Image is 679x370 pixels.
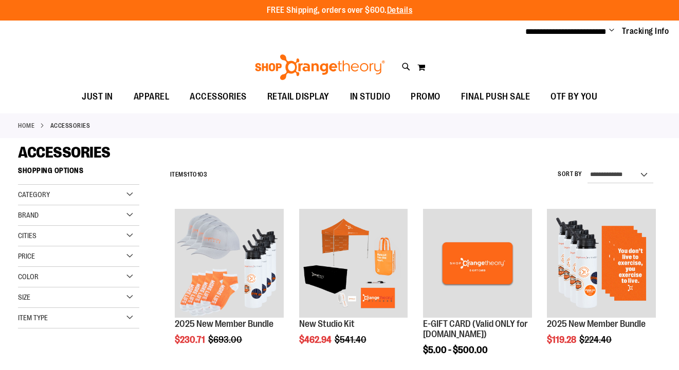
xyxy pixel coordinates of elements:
a: 2025 New Member Bundle [175,319,273,329]
span: PROMO [411,85,441,108]
span: Color [18,272,39,281]
a: E-GIFT CARD (Valid ONLY for ShopOrangetheory.com) [423,209,532,319]
span: OTF BY YOU [550,85,597,108]
a: APPAREL [123,85,180,109]
label: Sort By [558,170,582,179]
strong: ACCESSORIES [50,121,90,130]
a: 2025 New Member Bundle [547,209,656,319]
a: Details [387,6,413,15]
a: ACCESSORIES [179,85,257,108]
a: Tracking Info [622,26,669,37]
span: $541.40 [335,335,368,345]
span: APPAREL [134,85,170,108]
span: Brand [18,211,39,219]
span: $119.28 [547,335,578,345]
a: 2025 New Member Bundle [547,319,646,329]
a: RETAIL DISPLAY [257,85,340,109]
img: 2025 New Member Bundle [175,209,284,318]
a: New Studio Kit [299,209,408,319]
strong: Shopping Options [18,162,139,185]
span: Category [18,190,50,199]
a: New Studio Kit [299,319,355,329]
a: Home [18,121,34,130]
span: Size [18,293,30,301]
span: $693.00 [208,335,244,345]
a: JUST IN [71,85,123,109]
span: $462.94 [299,335,333,345]
span: Item Type [18,314,48,322]
span: JUST IN [82,85,113,108]
span: ACCESSORIES [190,85,247,108]
span: 1 [187,171,190,178]
span: Price [18,252,35,260]
span: 103 [197,171,208,178]
a: FINAL PUSH SALE [451,85,541,109]
a: 2025 New Member Bundle [175,209,284,319]
h2: Items to [170,167,208,183]
span: Cities [18,231,36,240]
span: $5.00 - $500.00 [423,345,488,355]
span: IN STUDIO [350,85,391,108]
img: Shop Orangetheory [253,54,387,80]
p: FREE Shipping, orders over $600. [267,5,413,16]
a: IN STUDIO [340,85,401,109]
span: RETAIL DISPLAY [267,85,329,108]
img: E-GIFT CARD (Valid ONLY for ShopOrangetheory.com) [423,209,532,318]
span: $224.40 [579,335,613,345]
img: 2025 New Member Bundle [547,209,656,318]
a: OTF BY YOU [540,85,608,109]
span: FINAL PUSH SALE [461,85,530,108]
a: E-GIFT CARD (Valid ONLY for [DOMAIN_NAME]) [423,319,528,339]
a: PROMO [400,85,451,109]
button: Account menu [609,26,614,36]
img: New Studio Kit [299,209,408,318]
span: $230.71 [175,335,207,345]
span: ACCESSORIES [18,144,111,161]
